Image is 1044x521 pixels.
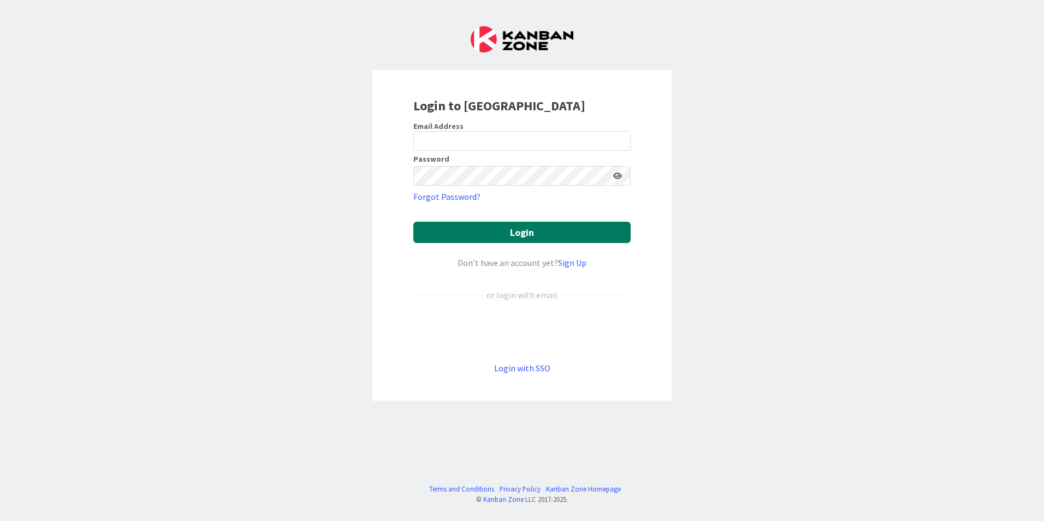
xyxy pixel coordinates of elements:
a: Forgot Password? [413,190,481,203]
a: Terms and Conditions [429,484,494,494]
div: or login with email [484,288,560,301]
iframe: Sign in with Google Button [408,319,636,344]
a: Login with SSO [494,363,550,374]
img: Kanban Zone [471,26,573,52]
a: Privacy Policy [500,484,541,494]
a: Kanban Zone Homepage [546,484,621,494]
b: Login to [GEOGRAPHIC_DATA] [413,97,585,114]
label: Password [413,155,449,163]
div: Don’t have an account yet? [413,256,631,269]
label: Email Address [413,121,464,131]
a: Kanban Zone [483,495,524,504]
button: Login [413,222,631,243]
div: © LLC 2017- 2025 . [424,494,621,505]
a: Sign Up [558,257,586,268]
